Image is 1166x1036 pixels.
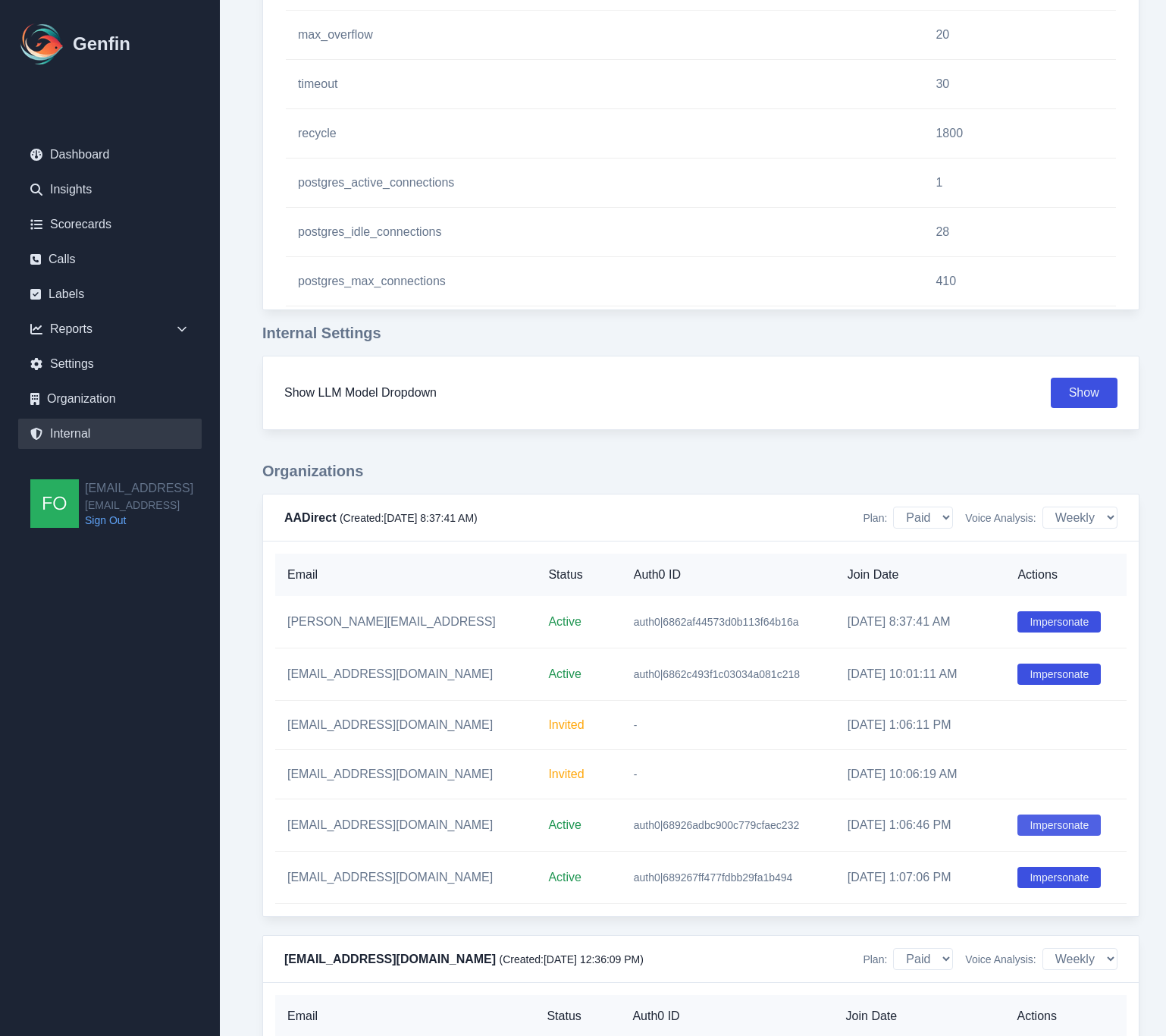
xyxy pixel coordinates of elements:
button: Impersonate [1017,815,1101,836]
td: postgres_max_connections [286,257,923,306]
td: [DATE] 8:37:41 AM [835,596,1006,648]
span: [EMAIL_ADDRESS] [85,498,193,513]
td: 410 [923,257,1115,306]
span: Voice Analysis: [965,952,1036,967]
td: [EMAIL_ADDRESS][DOMAIN_NAME] [275,701,536,750]
span: Active [548,667,581,680]
span: - [634,719,638,731]
td: [EMAIL_ADDRESS][DOMAIN_NAME] [275,799,536,852]
h3: Organizations [262,460,1139,482]
span: Plan: [863,952,887,967]
td: [DATE] 10:06:19 AM [835,750,1006,799]
th: Actions [1005,554,1126,596]
img: Logo [18,20,67,68]
a: Labels [18,279,202,309]
span: Invited [548,768,584,780]
a: Settings [18,349,202,379]
td: postgres_active_connections [286,159,923,208]
span: Active [548,818,581,831]
td: [DATE] 10:01:11 AM [835,648,1006,701]
h4: AADirect [284,509,478,527]
span: auth0|6862c493f1c03034a081c218 [634,668,800,680]
td: [DATE] 1:07:06 PM [835,852,1006,904]
th: Status [536,554,621,596]
button: Impersonate [1017,611,1101,633]
span: auth0|689267ff477fdbb29fa1b494 [634,871,793,884]
a: Internal [18,419,202,449]
td: 30 [923,60,1115,109]
td: postgres_idle_connections [286,208,923,257]
span: Voice Analysis: [965,510,1036,526]
span: Active [548,615,581,628]
span: (Created: [DATE] 8:37:41 AM ) [340,512,478,524]
span: (Created: [DATE] 12:36:09 PM ) [500,953,644,965]
a: Organization [18,384,202,414]
span: Active [548,871,581,884]
td: [DATE] 1:06:46 PM [835,799,1006,852]
a: Insights [18,174,202,205]
button: Impersonate [1017,664,1101,685]
td: 20 [923,11,1115,60]
td: 1800 [923,109,1115,159]
span: - [634,768,638,780]
span: auth0|68926adbc900c779cfaec232 [634,819,800,831]
h1: Genfin [73,32,130,56]
td: timeout [286,60,923,109]
div: Reports [18,314,202,344]
h4: [EMAIL_ADDRESS][DOMAIN_NAME] [284,950,644,969]
td: [DATE] 1:06:11 PM [835,701,1006,750]
th: Join Date [835,554,1006,596]
td: [EMAIL_ADDRESS][DOMAIN_NAME] [275,852,536,904]
span: auth0|6862af44573d0b113f64b16a [634,616,799,628]
a: Sign Out [85,513,193,528]
span: Invited [548,718,584,731]
td: [EMAIL_ADDRESS][DOMAIN_NAME] [275,648,536,701]
img: founders@genfin.ai [30,479,79,528]
button: Show [1051,378,1117,408]
td: max_overflow [286,11,923,60]
h3: Internal Settings [262,322,1139,344]
h3: Show LLM Model Dropdown [284,384,437,402]
span: Plan: [863,510,887,526]
a: Dashboard [18,140,202,170]
button: Impersonate [1017,867,1101,888]
td: 1 [923,159,1115,208]
h2: [EMAIL_ADDRESS] [85,479,193,498]
th: Auth0 ID [622,554,835,596]
td: [EMAIL_ADDRESS][DOMAIN_NAME] [275,750,536,799]
td: recycle [286,109,923,159]
td: 28 [923,208,1115,257]
a: Scorecards [18,209,202,240]
a: Calls [18,244,202,275]
th: Email [275,554,536,596]
td: [PERSON_NAME][EMAIL_ADDRESS] [275,596,536,648]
